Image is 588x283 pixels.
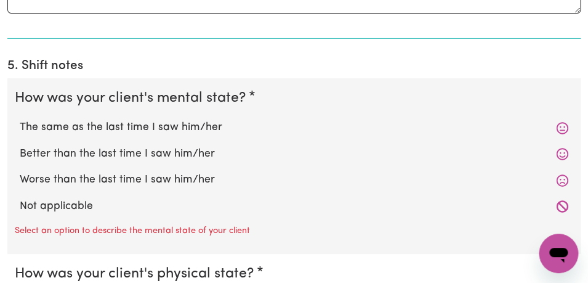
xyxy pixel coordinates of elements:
[20,199,568,215] label: Not applicable
[7,59,581,74] h2: 5. Shift notes
[20,172,568,188] label: Worse than the last time I saw him/her
[15,224,250,238] p: Select an option to describe the mental state of your client
[20,120,568,136] label: The same as the last time I saw him/her
[539,234,578,273] iframe: Button to launch messaging window
[15,88,251,110] legend: How was your client's mental state?
[20,146,568,162] label: Better than the last time I saw him/her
